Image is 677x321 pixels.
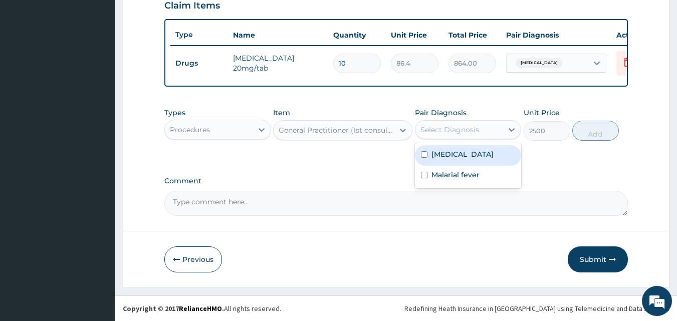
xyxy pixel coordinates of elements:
[164,1,220,12] h3: Claim Items
[443,25,501,45] th: Total Price
[386,25,443,45] th: Unit Price
[228,25,328,45] th: Name
[115,295,677,321] footer: All rights reserved.
[524,108,560,118] label: Unit Price
[170,125,210,135] div: Procedures
[273,108,290,118] label: Item
[404,303,669,313] div: Redefining Heath Insurance in [GEOGRAPHIC_DATA] using Telemedicine and Data Science!
[170,26,228,44] th: Type
[19,50,41,75] img: d_794563401_company_1708531726252_794563401
[279,125,395,135] div: General Practitioner (1st consultation)
[164,5,188,29] div: Minimize live chat window
[415,108,467,118] label: Pair Diagnosis
[431,149,494,159] label: [MEDICAL_DATA]
[568,246,628,272] button: Submit
[52,56,168,69] div: Chat with us now
[328,25,386,45] th: Quantity
[611,25,661,45] th: Actions
[179,304,222,313] a: RelianceHMO
[164,246,222,272] button: Previous
[5,214,191,249] textarea: Type your message and hit 'Enter'
[58,97,138,198] span: We're online!
[516,58,563,68] span: [MEDICAL_DATA]
[572,121,619,141] button: Add
[420,125,479,135] div: Select Diagnosis
[228,48,328,78] td: [MEDICAL_DATA] 20mg/tab
[164,109,185,117] label: Types
[164,177,628,185] label: Comment
[123,304,224,313] strong: Copyright © 2017 .
[501,25,611,45] th: Pair Diagnosis
[431,170,480,180] label: Malarial fever
[170,54,228,73] td: Drugs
